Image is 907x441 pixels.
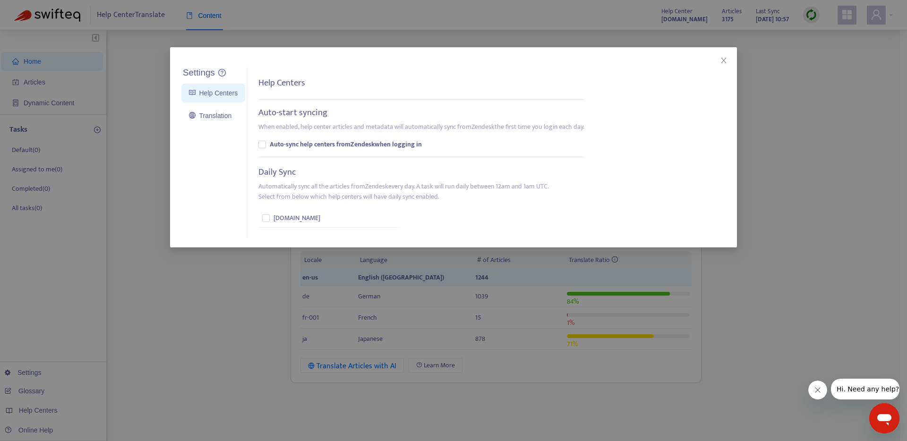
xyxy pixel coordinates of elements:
[258,108,327,119] h5: Auto-start syncing
[258,167,296,178] h5: Daily Sync
[258,122,584,132] p: When enabled, help center articles and metadata will automatically sync from Zendesk the first ti...
[831,379,899,399] iframe: Nachricht vom Unternehmen
[258,78,305,89] h5: Help Centers
[274,213,320,223] span: [DOMAIN_NAME]
[258,181,549,202] p: Automatically sync all the articles from Zendesk every day. A task will run daily between 12am an...
[719,55,729,66] button: Close
[270,139,422,150] b: Auto-sync help centers from Zendesk when logging in
[189,89,238,97] a: Help Centers
[808,381,827,399] iframe: Nachricht schließen
[720,57,727,64] span: close
[218,69,226,77] a: question-circle
[869,403,899,433] iframe: Schaltfläche zum Öffnen des Messaging-Fensters
[189,112,231,119] a: Translation
[183,68,215,78] h5: Settings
